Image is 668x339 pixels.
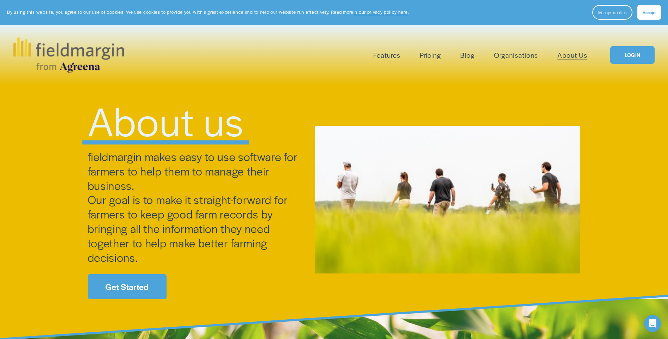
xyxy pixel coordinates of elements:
p: By using this website, you agree to our use of cookies. We use cookies to provide you with a grea... [7,9,409,16]
a: About Us [557,49,587,61]
a: Blog [460,49,475,61]
a: Pricing [420,49,441,61]
img: fieldmargin.com [13,37,124,73]
a: in our privacy policy here [354,9,408,15]
button: Accept [637,5,661,20]
span: Manage cookies [598,10,626,15]
span: About us [88,92,244,148]
div: Open Intercom Messenger [644,315,661,332]
a: folder dropdown [373,49,400,61]
span: Accept [643,10,656,15]
span: fieldmargin makes easy to use software for farmers to help them to manage their business. Our goa... [88,148,300,265]
a: LOGIN [610,46,655,64]
button: Manage cookies [592,5,632,20]
a: Get Started [88,274,167,299]
a: Organisations [494,49,538,61]
span: Features [373,50,400,60]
